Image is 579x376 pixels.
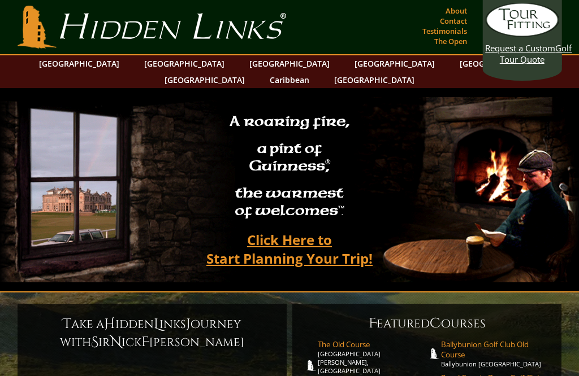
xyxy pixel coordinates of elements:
[186,315,191,333] span: J
[110,333,122,351] span: N
[154,315,159,333] span: L
[139,55,230,72] a: [GEOGRAPHIC_DATA]
[420,23,470,39] a: Testimonials
[430,314,441,333] span: C
[437,13,470,29] a: Contact
[454,55,546,72] a: [GEOGRAPHIC_DATA]
[485,42,555,54] span: Request a Custom
[244,55,335,72] a: [GEOGRAPHIC_DATA]
[222,108,357,226] h2: A roaring fire, a pint of Guinness , the warmest of welcomes™.
[91,333,98,351] span: S
[443,3,470,19] a: About
[441,339,550,360] span: Ballybunion Golf Club Old Course
[369,314,377,333] span: F
[195,226,384,272] a: Click Here toStart Planning Your Trip!
[329,72,420,88] a: [GEOGRAPHIC_DATA]
[349,55,440,72] a: [GEOGRAPHIC_DATA]
[441,339,550,368] a: Ballybunion Golf Club Old CourseBallybunion [GEOGRAPHIC_DATA]
[318,339,427,349] span: The Old Course
[29,315,275,351] h6: ake a idden inks ourney with ir ick [PERSON_NAME]
[33,55,125,72] a: [GEOGRAPHIC_DATA]
[431,33,470,49] a: The Open
[485,3,559,65] a: Request a CustomGolf Tour Quote
[104,315,115,333] span: H
[264,72,315,88] a: Caribbean
[141,333,149,351] span: F
[63,315,71,333] span: T
[159,72,250,88] a: [GEOGRAPHIC_DATA]
[304,314,550,333] h6: eatured ourses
